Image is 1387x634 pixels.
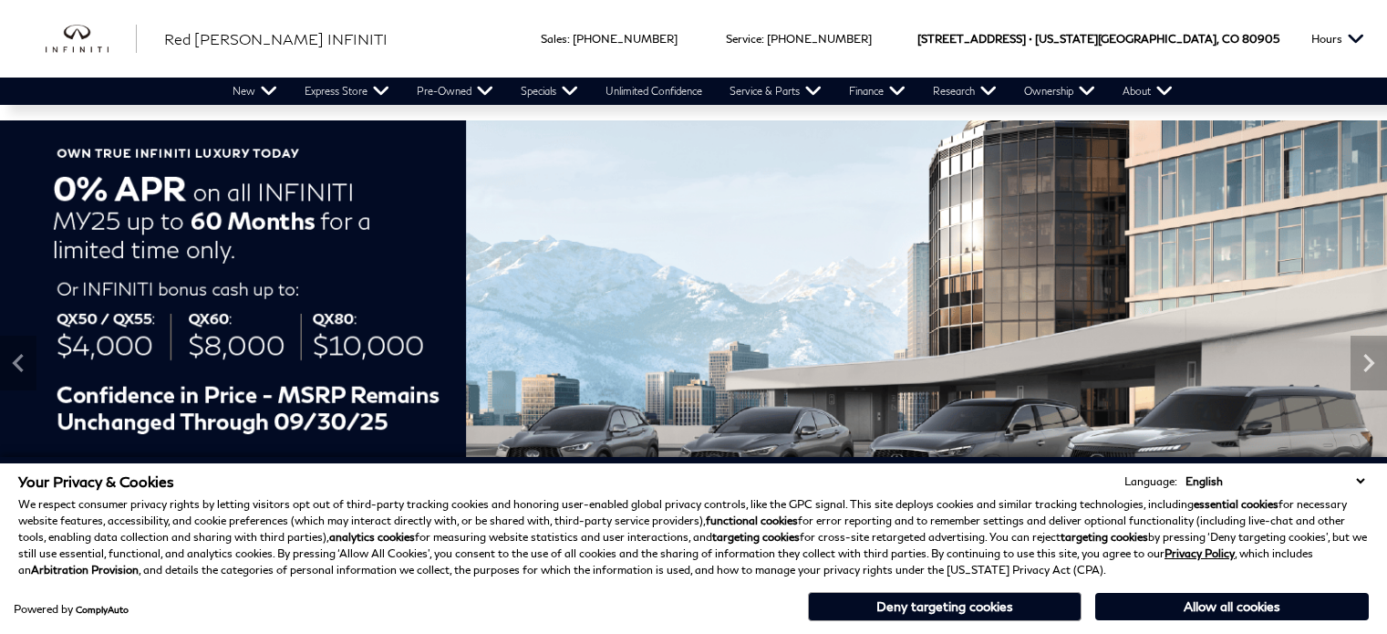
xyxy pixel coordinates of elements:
a: ComplyAuto [76,604,129,615]
strong: Arbitration Provision [31,563,139,577]
a: Red [PERSON_NAME] INFINITI [164,28,388,50]
span: Sales [541,32,567,46]
a: Pre-Owned [403,78,507,105]
span: : [761,32,764,46]
button: Allow all cookies [1095,593,1369,620]
a: Service & Parts [716,78,835,105]
a: About [1109,78,1186,105]
img: INFINITI [46,25,137,54]
a: Specials [507,78,592,105]
button: Deny targeting cookies [808,592,1082,621]
strong: essential cookies [1194,497,1278,511]
a: New [219,78,291,105]
nav: Main Navigation [219,78,1186,105]
p: We respect consumer privacy rights by letting visitors opt out of third-party tracking cookies an... [18,496,1369,578]
a: Finance [835,78,919,105]
a: Express Store [291,78,403,105]
div: Powered by [14,604,129,615]
span: Your Privacy & Cookies [18,473,174,490]
a: [STREET_ADDRESS] • [US_STATE][GEOGRAPHIC_DATA], CO 80905 [917,32,1279,46]
strong: analytics cookies [329,530,415,544]
strong: targeting cookies [1061,530,1148,544]
a: infiniti [46,25,137,54]
a: [PHONE_NUMBER] [573,32,678,46]
select: Language Select [1181,473,1369,490]
span: : [567,32,570,46]
strong: targeting cookies [712,530,800,544]
span: Service [726,32,761,46]
a: Ownership [1010,78,1109,105]
div: Next [1351,336,1387,390]
a: Research [919,78,1010,105]
a: [PHONE_NUMBER] [767,32,872,46]
div: Language: [1124,476,1177,487]
a: Unlimited Confidence [592,78,716,105]
strong: functional cookies [706,514,798,527]
span: Red [PERSON_NAME] INFINITI [164,30,388,47]
a: Privacy Policy [1164,546,1235,560]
